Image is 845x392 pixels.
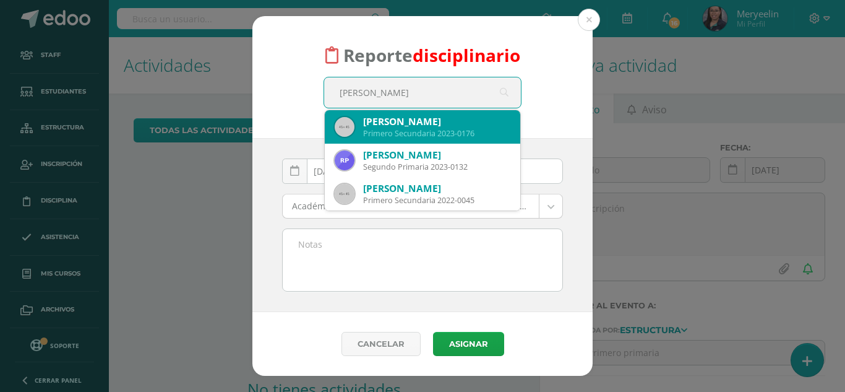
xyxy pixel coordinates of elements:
a: Cancelar [341,332,421,356]
div: [PERSON_NAME] [363,182,510,195]
span: Reporte [343,43,520,67]
a: Académicas: Comportarse de forma anómala en pruebas o exámenes. [283,194,562,218]
div: [PERSON_NAME] [363,115,510,128]
button: Close (Esc) [578,9,600,31]
font: disciplinario [413,43,520,67]
button: Asignar [433,332,504,356]
img: 45x45 [335,117,354,137]
div: [PERSON_NAME] [363,149,510,162]
div: Primero Secundaria 2022-0045 [363,195,510,206]
div: Primero Secundaria 2023-0176 [363,128,510,139]
img: fd7ce1b6f83d0728603be3ddfd3e1d11.png [335,150,354,170]
input: Busca un estudiante aquí... [324,77,521,108]
div: Segundo Primaria 2023-0132 [363,162,510,172]
img: 45x45 [335,184,354,204]
span: Académicas: Comportarse de forma anómala en pruebas o exámenes. [292,194,530,218]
